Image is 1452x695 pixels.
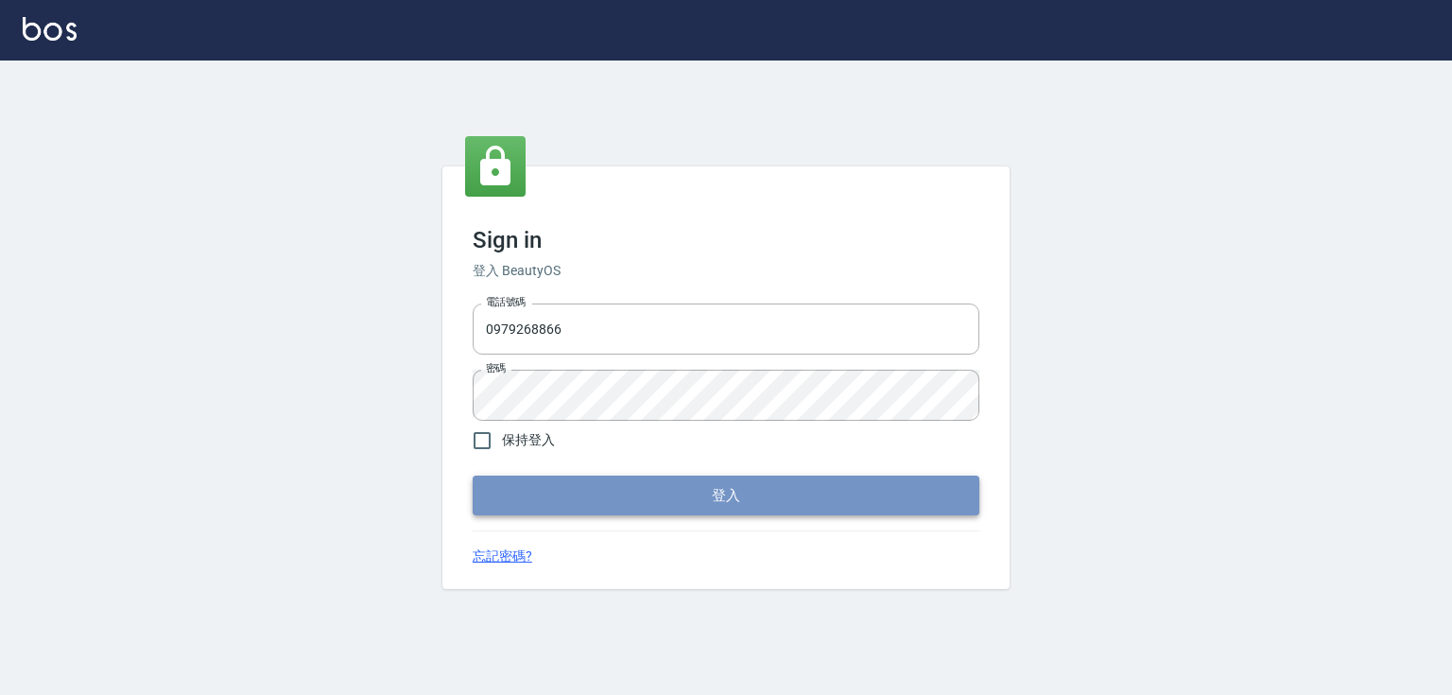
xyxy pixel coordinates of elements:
[23,17,77,41] img: Logo
[486,295,526,309] label: 電話號碼
[486,361,506,375] label: 密碼
[473,227,979,253] h3: Sign in
[502,430,555,450] span: 保持登入
[473,547,532,566] a: 忘記密碼?
[473,476,979,515] button: 登入
[473,261,979,281] h6: 登入 BeautyOS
